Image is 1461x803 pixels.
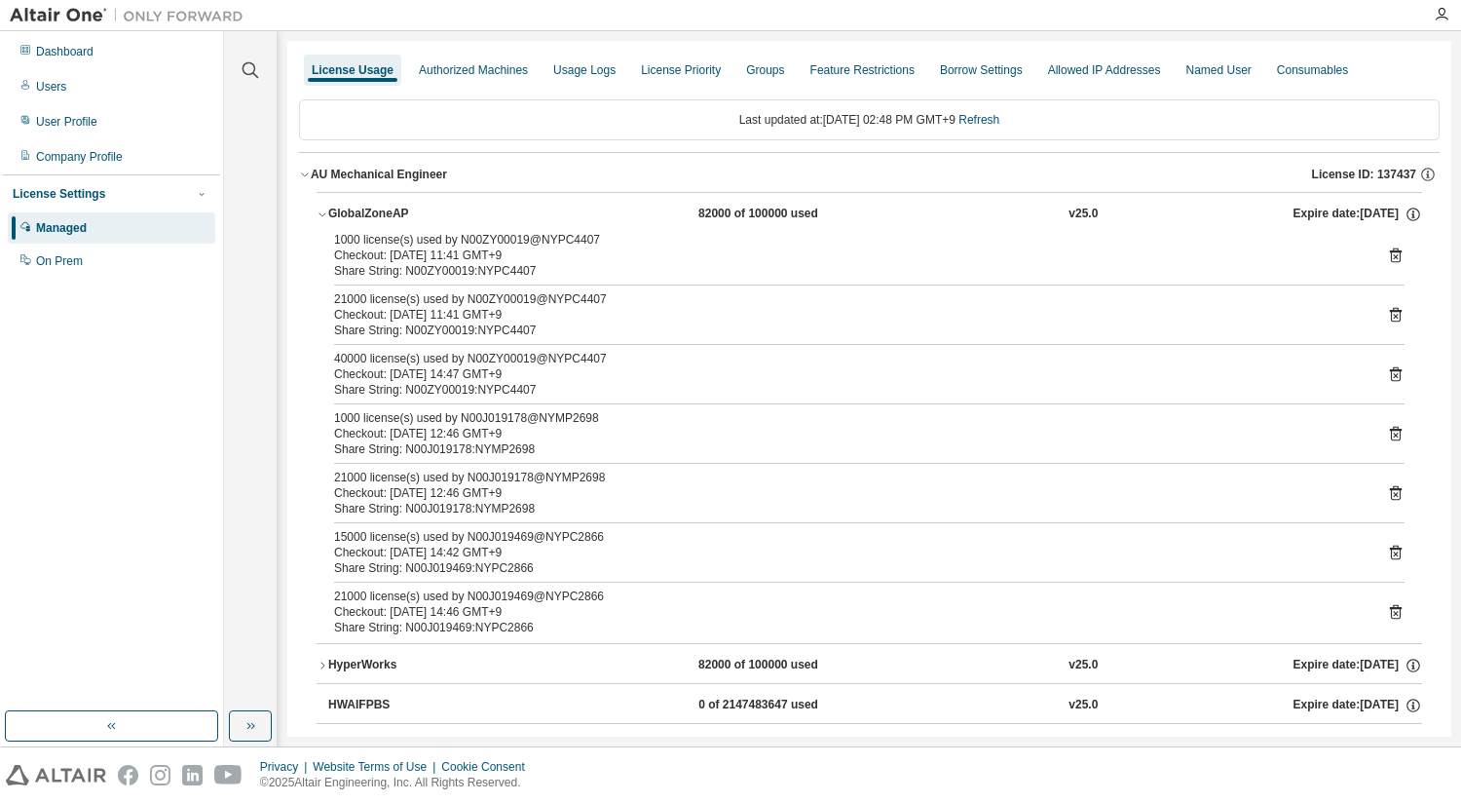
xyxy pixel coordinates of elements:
div: Groups [746,62,784,78]
div: Expire date: [DATE] [1293,206,1422,223]
div: Expire date: [DATE] [1293,657,1422,674]
div: HyperWorks [328,657,504,674]
div: Privacy [260,759,313,775]
div: Last updated at: [DATE] 02:48 PM GMT+9 [299,99,1440,140]
div: Share String: N00J019178:NYMP2698 [334,441,1358,457]
div: Website Terms of Use [313,759,441,775]
div: Allowed IP Addresses [1048,62,1161,78]
img: instagram.svg [150,765,170,785]
button: GlobalZoneAP82000 of 100000 usedv25.0Expire date:[DATE] [317,193,1422,236]
div: Company Profile [36,149,123,165]
div: 40000 license(s) used by N00ZY00019@NYPC4407 [334,351,1358,366]
div: HWAIFPBS [328,697,504,714]
div: Checkout: [DATE] 12:46 GMT+9 [334,426,1358,441]
img: youtube.svg [214,765,243,785]
div: License Usage [312,62,393,78]
button: AU Mechanical EngineerLicense ID: 137437 [299,153,1440,196]
button: HWAMDCPrivateAuthoring0 of 2147483647 usedv25.0Expire date:[DATE] [328,724,1422,767]
div: 82000 of 100000 used [698,657,874,674]
div: Expire date: [DATE] [1293,697,1422,714]
div: 21000 license(s) used by N00ZY00019@NYPC4407 [334,291,1358,307]
div: Share String: N00ZY00019:NYPC4407 [334,263,1358,279]
div: Cookie Consent [441,759,536,775]
button: HyperWorks82000 of 100000 usedv25.0Expire date:[DATE] [317,644,1422,687]
img: altair_logo.svg [6,765,106,785]
div: Dashboard [36,44,94,59]
div: Checkout: [DATE] 11:41 GMT+9 [334,248,1358,263]
div: Usage Logs [553,62,616,78]
div: AU Mechanical Engineer [311,167,447,182]
div: Checkout: [DATE] 14:47 GMT+9 [334,366,1358,382]
div: 15000 license(s) used by N00J019469@NYPC2866 [334,529,1358,545]
div: 0 of 2147483647 used [698,697,874,714]
div: Share String: N00J019178:NYMP2698 [334,501,1358,516]
p: © 2025 Altair Engineering, Inc. All Rights Reserved. [260,775,537,791]
div: Share String: N00ZY00019:NYPC4407 [334,323,1358,338]
div: Users [36,79,66,95]
div: Checkout: [DATE] 14:42 GMT+9 [334,545,1358,560]
div: GlobalZoneAP [328,206,504,223]
div: v25.0 [1068,657,1098,674]
a: Refresh [958,113,999,127]
div: Checkout: [DATE] 12:46 GMT+9 [334,485,1358,501]
img: facebook.svg [118,765,138,785]
div: License Settings [13,186,105,202]
div: Borrow Settings [940,62,1023,78]
div: 21000 license(s) used by N00J019469@NYPC2866 [334,589,1358,604]
div: License Priority [641,62,721,78]
div: 1000 license(s) used by N00J019178@NYMP2698 [334,410,1358,426]
div: Authorized Machines [419,62,528,78]
div: v25.0 [1068,697,1098,714]
div: On Prem [36,253,83,269]
div: Consumables [1277,62,1348,78]
button: HWAIFPBS0 of 2147483647 usedv25.0Expire date:[DATE] [328,684,1422,727]
div: 21000 license(s) used by N00J019178@NYMP2698 [334,470,1358,485]
div: 82000 of 100000 used [698,206,874,223]
div: Checkout: [DATE] 11:41 GMT+9 [334,307,1358,323]
div: Checkout: [DATE] 14:46 GMT+9 [334,604,1358,620]
img: Altair One [10,6,253,25]
div: User Profile [36,114,97,130]
div: Feature Restrictions [810,62,915,78]
div: Share String: N00J019469:NYPC2866 [334,620,1358,635]
div: Named User [1185,62,1251,78]
div: Managed [36,220,87,236]
div: Share String: N00J019469:NYPC2866 [334,560,1358,576]
span: License ID: 137437 [1312,167,1416,182]
div: 1000 license(s) used by N00ZY00019@NYPC4407 [334,232,1358,248]
img: linkedin.svg [182,765,203,785]
div: Share String: N00ZY00019:NYPC4407 [334,382,1358,398]
div: v25.0 [1068,206,1098,223]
